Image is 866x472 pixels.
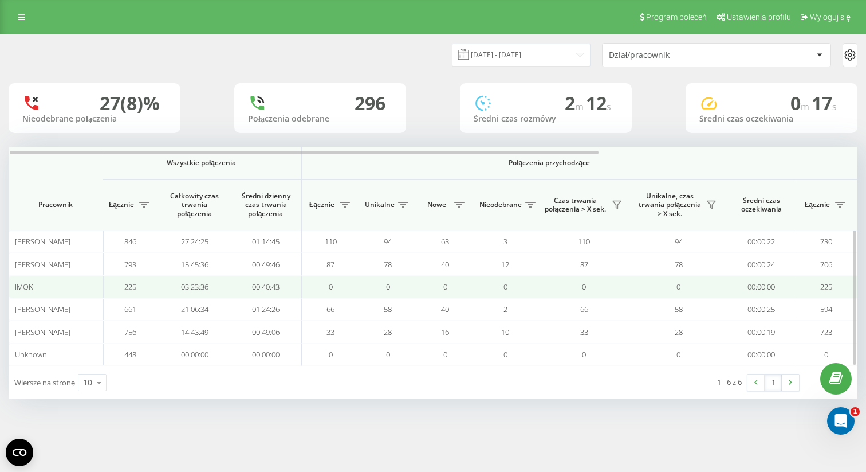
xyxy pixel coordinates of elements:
span: 58 [384,304,392,314]
span: Łącznie [803,200,832,209]
div: Dział/pracownik [609,50,746,60]
span: 706 [820,259,832,270]
button: Open CMP widget [6,439,33,466]
td: 27:24:25 [159,231,230,253]
span: m [801,100,812,113]
span: Średni dzienny czas trwania połączenia [239,192,293,219]
span: 846 [124,236,136,247]
span: 723 [820,327,832,337]
span: Połączenia przychodzące [332,158,767,167]
div: 27 (8)% [100,92,160,114]
td: 15:45:36 [159,253,230,275]
span: [PERSON_NAME] [15,236,70,247]
span: 0 [582,349,586,360]
span: 10 [501,327,509,337]
span: s [832,100,837,113]
div: Połączenia odebrane [248,114,392,124]
td: 00:00:24 [726,253,797,275]
span: 66 [326,304,334,314]
div: 10 [83,377,92,388]
span: Wyloguj się [810,13,851,22]
span: 793 [124,259,136,270]
span: 0 [329,349,333,360]
td: 00:00:00 [726,276,797,298]
span: 28 [675,327,683,337]
a: 1 [765,375,782,391]
td: 00:00:00 [726,344,797,366]
td: 00:00:19 [726,321,797,343]
div: Średni czas rozmówy [474,114,618,124]
span: [PERSON_NAME] [15,304,70,314]
td: 00:40:43 [230,276,302,298]
span: 0 [386,349,390,360]
span: Unikalne, czas trwania połączenia > X sek. [637,192,703,219]
span: Czas trwania połączenia > X sek. [542,196,608,214]
span: 33 [326,327,334,337]
span: 0 [329,282,333,292]
span: 78 [384,259,392,270]
span: 0 [790,91,812,115]
td: 00:49:46 [230,253,302,275]
span: Nieodebrane [479,200,522,209]
span: s [607,100,611,113]
span: Wszystkie połączenia [116,158,286,167]
td: 01:14:45 [230,231,302,253]
span: 78 [675,259,683,270]
span: 28 [384,327,392,337]
span: Całkowity czas trwania połączenia [167,192,222,219]
span: Nowe [422,200,451,209]
span: 756 [124,327,136,337]
span: 94 [675,236,683,247]
td: 01:24:26 [230,298,302,321]
span: Średni czas oczekiwania [734,196,788,214]
span: [PERSON_NAME] [15,327,70,337]
div: 296 [355,92,385,114]
span: 0 [386,282,390,292]
span: 0 [676,349,680,360]
span: 87 [580,259,588,270]
span: 3 [503,236,507,247]
span: 40 [441,304,449,314]
span: Unikalne [365,200,395,209]
span: 58 [675,304,683,314]
td: 00:00:25 [726,298,797,321]
td: 03:23:36 [159,276,230,298]
span: Łącznie [107,200,136,209]
span: 2 [565,91,586,115]
span: Łącznie [308,200,336,209]
span: 661 [124,304,136,314]
td: 00:00:22 [726,231,797,253]
span: 0 [676,282,680,292]
span: 94 [384,236,392,247]
span: 17 [812,91,837,115]
span: Program poleceń [646,13,707,22]
span: Unknown [15,349,47,360]
span: 0 [443,349,447,360]
span: 225 [820,282,832,292]
span: 0 [443,282,447,292]
span: 63 [441,236,449,247]
span: 110 [325,236,337,247]
span: 0 [824,349,828,360]
span: Pracownik [18,200,93,209]
iframe: Intercom live chat [827,407,855,435]
span: 12 [501,259,509,270]
div: Średni czas oczekiwania [699,114,844,124]
span: m [575,100,586,113]
span: 40 [441,259,449,270]
span: 2 [503,304,507,314]
span: 87 [326,259,334,270]
span: 16 [441,327,449,337]
span: IMOK [15,282,33,292]
span: 0 [503,282,507,292]
td: 21:06:34 [159,298,230,321]
span: 0 [503,349,507,360]
span: Ustawienia profilu [727,13,791,22]
td: 00:49:06 [230,321,302,343]
span: [PERSON_NAME] [15,259,70,270]
span: 225 [124,282,136,292]
span: 594 [820,304,832,314]
td: 14:43:49 [159,321,230,343]
span: 1 [851,407,860,416]
span: 33 [580,327,588,337]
